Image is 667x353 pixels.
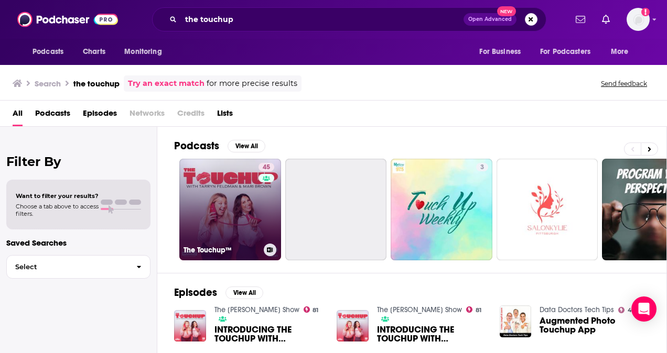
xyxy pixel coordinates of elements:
[598,10,614,28] a: Show notifications dropdown
[83,45,105,59] span: Charts
[391,159,492,260] a: 3
[540,45,590,59] span: For Podcasters
[533,42,606,62] button: open menu
[497,6,516,16] span: New
[480,162,484,173] span: 3
[17,9,118,29] img: Podchaser - Follow, Share and Rate Podcasts
[174,286,217,299] h2: Episodes
[572,10,589,28] a: Show notifications dropdown
[217,105,233,126] a: Lists
[313,308,318,313] span: 81
[214,305,299,314] a: The Bobby Bones Show
[476,308,481,313] span: 81
[259,163,274,171] a: 45
[130,105,165,126] span: Networks
[540,305,614,314] a: Data Doctors Tech Tips
[33,45,63,59] span: Podcasts
[540,316,650,334] a: Augmented Photo Touchup App
[174,139,219,152] h2: Podcasts
[627,8,650,31] span: Logged in as BBRMusicGroup
[628,308,635,313] span: 42
[472,42,534,62] button: open menu
[207,78,297,90] span: for more precise results
[128,78,205,90] a: Try an exact match
[228,140,265,152] button: View All
[124,45,162,59] span: Monitoring
[83,105,117,126] a: Episodes
[377,325,487,343] span: INTRODUCING THE TOUCHUP WITH [PERSON_NAME] & [PERSON_NAME]
[604,42,642,62] button: open menu
[179,159,281,260] a: 45The Touchup™
[174,139,265,152] a: PodcastsView All
[304,306,319,313] a: 81
[184,246,260,255] h3: The Touchup™
[25,42,77,62] button: open menu
[214,325,325,343] a: INTRODUCING THE TOUCHUP WITH TARRYN FELDMAN & MARI BROWN
[214,325,325,343] span: INTRODUCING THE TOUCHUP WITH [PERSON_NAME] & [PERSON_NAME]
[13,105,23,126] a: All
[377,305,462,314] a: The Bobby Bones Show
[225,286,263,299] button: View All
[618,307,635,313] a: 42
[464,13,517,26] button: Open AdvancedNew
[7,263,128,270] span: Select
[76,42,112,62] a: Charts
[468,17,512,22] span: Open Advanced
[152,7,546,31] div: Search podcasts, credits, & more...
[6,238,150,248] p: Saved Searches
[35,105,70,126] a: Podcasts
[598,79,650,88] button: Send feedback
[377,325,487,343] a: INTRODUCING THE TOUCHUP WITH TARRYN FELDMAN & MARI BROWN
[263,162,270,173] span: 45
[611,45,629,59] span: More
[466,306,481,313] a: 81
[174,310,206,342] img: INTRODUCING THE TOUCHUP WITH TARRYN FELDMAN & MARI BROWN
[16,192,99,200] span: Want to filter your results?
[500,305,532,337] img: Augmented Photo Touchup App
[641,8,650,16] svg: Add a profile image
[73,79,120,89] h3: the touchup
[177,105,205,126] span: Credits
[6,154,150,169] h2: Filter By
[479,45,521,59] span: For Business
[174,286,263,299] a: EpisodesView All
[35,79,61,89] h3: Search
[631,296,657,322] div: Open Intercom Messenger
[337,310,369,342] img: INTRODUCING THE TOUCHUP WITH TARRYN FELDMAN & MARI BROWN
[117,42,175,62] button: open menu
[6,255,150,279] button: Select
[476,163,488,171] a: 3
[627,8,650,31] img: User Profile
[627,8,650,31] button: Show profile menu
[181,11,464,28] input: Search podcasts, credits, & more...
[16,203,99,217] span: Choose a tab above to access filters.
